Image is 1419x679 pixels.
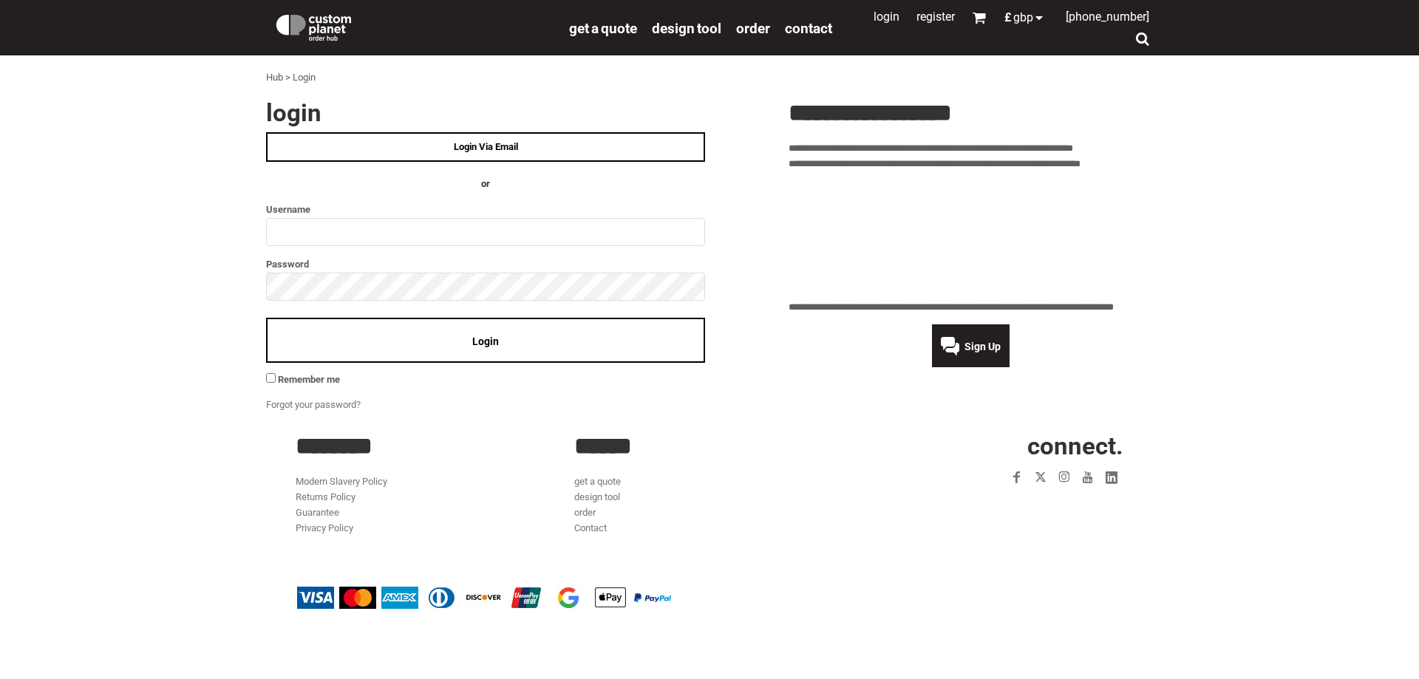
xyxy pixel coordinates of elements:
[266,132,705,162] a: Login Via Email
[266,4,562,48] a: Custom Planet
[278,374,340,385] span: Remember me
[466,587,503,609] img: Discover
[293,70,316,86] div: Login
[569,20,637,37] span: get a quote
[296,491,355,502] a: Returns Policy
[296,522,353,533] a: Privacy Policy
[508,587,545,609] img: China UnionPay
[266,256,705,273] label: Password
[266,100,705,125] h2: Login
[266,373,276,383] input: Remember me
[296,507,339,518] a: Guarantee
[964,341,1001,352] span: Sign Up
[736,20,770,37] span: order
[1013,12,1033,24] span: GBP
[574,522,607,533] a: Contact
[266,177,705,192] h4: OR
[266,72,283,83] a: Hub
[574,491,620,502] a: design tool
[1066,10,1149,24] span: [PHONE_NUMBER]
[339,587,376,609] img: Mastercard
[916,10,955,24] a: Register
[273,11,354,41] img: Custom Planet
[266,201,705,218] label: Username
[854,434,1123,458] h2: CONNECT.
[574,476,621,487] a: get a quote
[1004,12,1013,24] span: £
[592,587,629,609] img: Apple Pay
[297,587,334,609] img: Visa
[423,587,460,609] img: Diners Club
[285,70,290,86] div: >
[550,587,587,609] img: Google Pay
[785,20,832,37] span: Contact
[652,19,721,36] a: design tool
[296,476,387,487] a: Modern Slavery Policy
[785,19,832,36] a: Contact
[919,498,1123,516] iframe: Customer reviews powered by Trustpilot
[381,587,418,609] img: American Express
[454,141,518,152] span: Login Via Email
[736,19,770,36] a: order
[472,335,499,347] span: Login
[569,19,637,36] a: get a quote
[634,593,671,602] img: PayPal
[652,20,721,37] span: design tool
[874,10,899,24] a: Login
[266,399,361,410] a: Forgot your password?
[574,507,596,518] a: order
[789,180,1153,291] iframe: Customer reviews powered by Trustpilot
